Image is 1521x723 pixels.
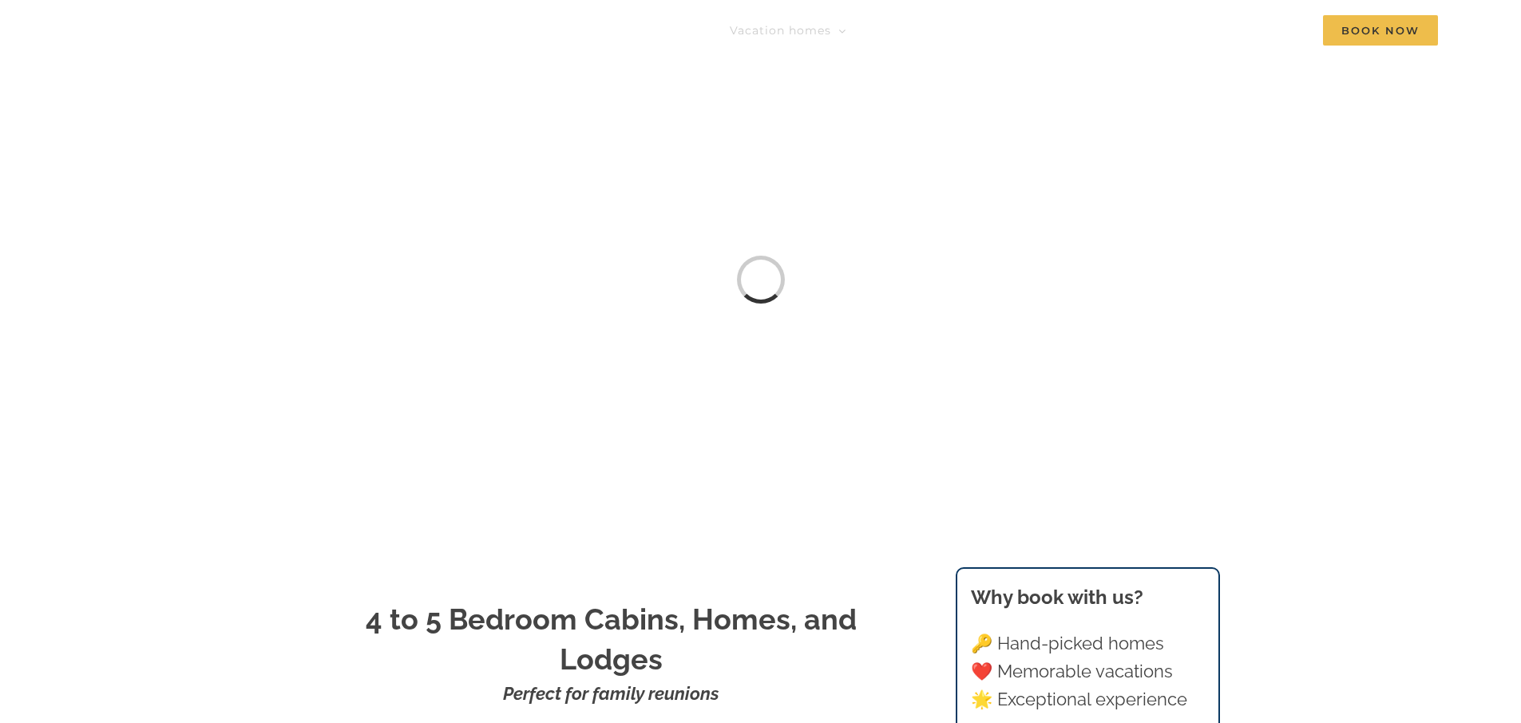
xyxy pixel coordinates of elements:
div: Loading... [727,246,794,313]
a: Things to do [882,14,977,46]
h3: Why book with us? [971,583,1204,612]
span: Contact [1237,25,1287,36]
a: Contact [1237,14,1287,46]
strong: 4 to 5 Bedroom Cabins, Homes, and Lodges [366,602,857,676]
span: Things to do [882,25,962,36]
span: Book Now [1323,15,1438,46]
p: 🔑 Hand-picked homes ❤️ Memorable vacations 🌟 Exceptional experience [971,630,1204,714]
span: About [1147,25,1186,36]
a: Vacation homes [730,14,846,46]
span: Deals & More [1013,25,1096,36]
a: About [1147,14,1201,46]
span: Vacation homes [730,25,831,36]
nav: Main Menu [730,14,1438,46]
strong: Perfect for family reunions [503,683,719,704]
a: Book Now [1323,14,1438,46]
img: Branson Family Retreats Logo [83,18,354,54]
a: Deals & More [1013,14,1111,46]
